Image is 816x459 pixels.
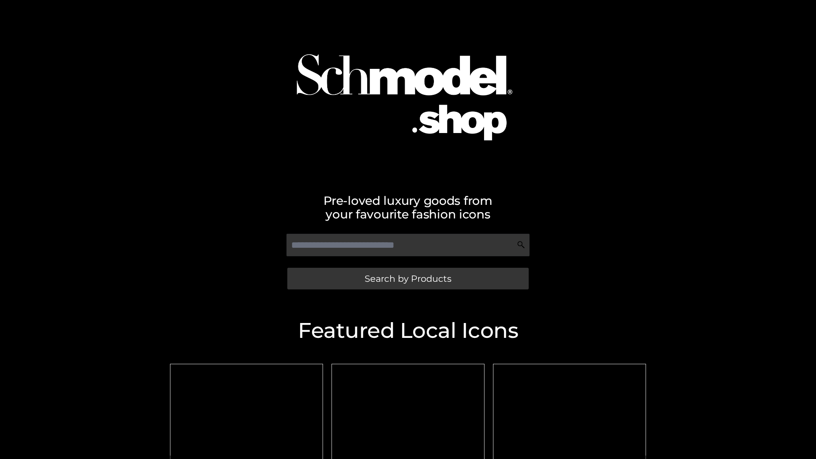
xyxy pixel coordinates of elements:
a: Search by Products [287,268,529,289]
span: Search by Products [365,274,451,283]
h2: Featured Local Icons​ [166,320,650,341]
img: Search Icon [517,241,525,249]
h2: Pre-loved luxury goods from your favourite fashion icons [166,194,650,221]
